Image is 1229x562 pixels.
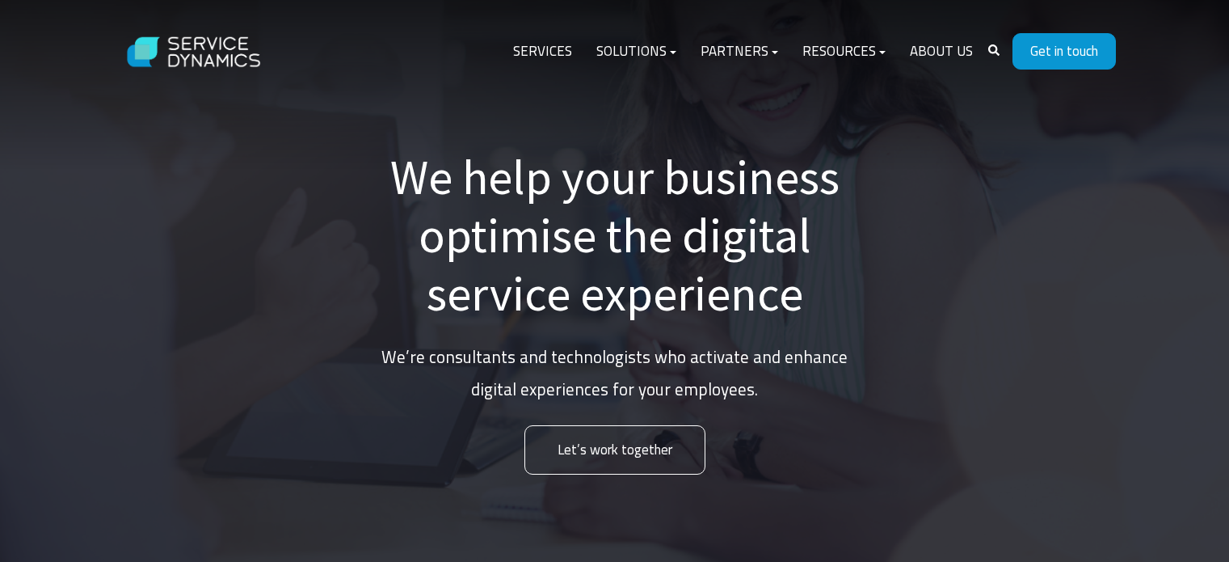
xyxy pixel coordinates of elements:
[524,425,705,475] a: Let’s work together
[688,32,790,71] a: Partners
[1012,33,1116,70] a: Get in touch
[114,21,276,83] img: Service Dynamics Logo - White
[898,32,985,71] a: About Us
[790,32,898,71] a: Resources
[501,32,584,71] a: Services
[372,341,857,406] p: We’re consultants and technologists who activate and enhance digital experiences for your employees.
[584,32,688,71] a: Solutions
[372,148,857,323] h1: We help your business optimise the digital service experience
[501,32,985,71] div: Navigation Menu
